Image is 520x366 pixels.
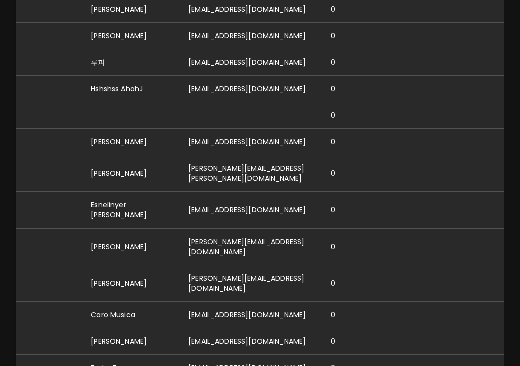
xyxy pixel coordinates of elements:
[180,155,323,192] td: [PERSON_NAME][EMAIL_ADDRESS][PERSON_NAME][DOMAIN_NAME]
[180,49,323,76] td: [EMAIL_ADDRESS][DOMAIN_NAME]
[323,301,382,328] td: 0
[323,228,382,265] td: 0
[323,155,382,192] td: 0
[323,76,382,102] td: 0
[83,129,180,155] td: [PERSON_NAME]
[323,265,382,301] td: 0
[83,155,180,192] td: [PERSON_NAME]
[180,301,323,328] td: [EMAIL_ADDRESS][DOMAIN_NAME]
[180,328,323,354] td: [EMAIL_ADDRESS][DOMAIN_NAME]
[323,23,382,49] td: 0
[323,129,382,155] td: 0
[180,129,323,155] td: [EMAIL_ADDRESS][DOMAIN_NAME]
[323,192,382,228] td: 0
[180,76,323,102] td: [EMAIL_ADDRESS][DOMAIN_NAME]
[323,49,382,76] td: 0
[83,228,180,265] td: [PERSON_NAME]
[180,192,323,228] td: [EMAIL_ADDRESS][DOMAIN_NAME]
[180,23,323,49] td: [EMAIL_ADDRESS][DOMAIN_NAME]
[83,301,180,328] td: Caro Musica
[83,192,180,228] td: Esnelinyer [PERSON_NAME]
[83,328,180,354] td: [PERSON_NAME]
[83,23,180,49] td: [PERSON_NAME]
[323,102,382,129] td: 0
[83,49,180,76] td: 루피
[180,265,323,301] td: [PERSON_NAME][EMAIL_ADDRESS][DOMAIN_NAME]
[180,228,323,265] td: [PERSON_NAME][EMAIL_ADDRESS][DOMAIN_NAME]
[83,265,180,301] td: [PERSON_NAME]
[323,328,382,354] td: 0
[83,76,180,102] td: Hshshss AhahJ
